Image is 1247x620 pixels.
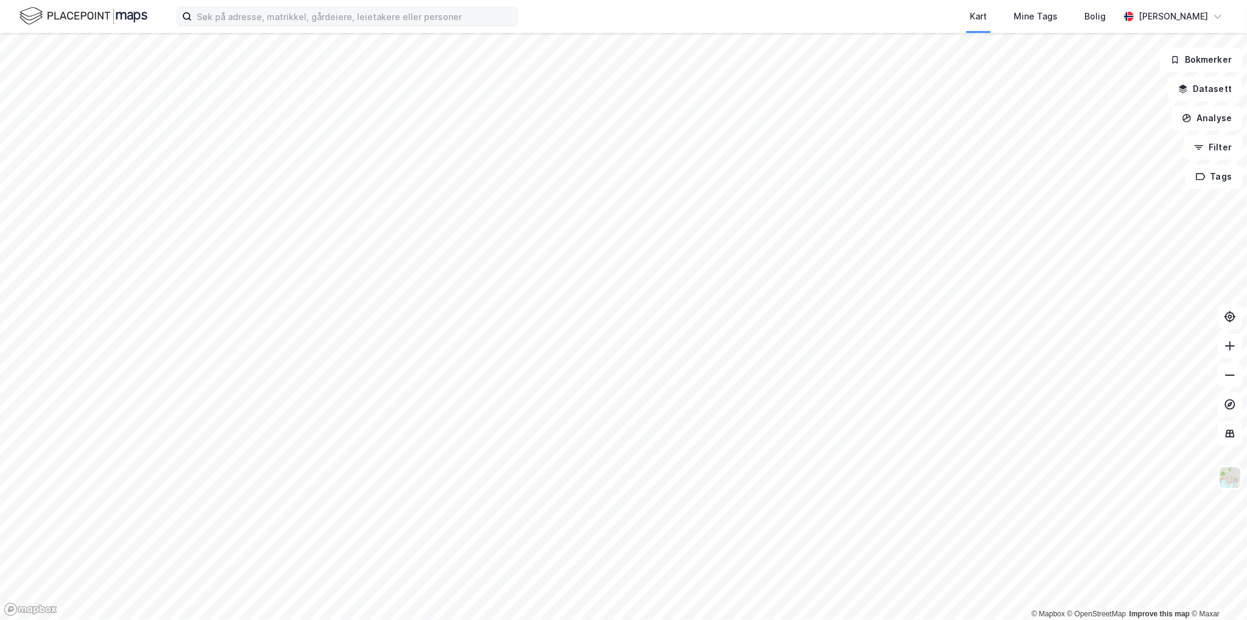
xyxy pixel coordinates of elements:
[970,9,987,24] div: Kart
[1186,562,1247,620] iframe: Chat Widget
[19,5,147,27] img: logo.f888ab2527a4732fd821a326f86c7f29.svg
[1139,9,1208,24] div: [PERSON_NAME]
[192,7,517,26] input: Søk på adresse, matrikkel, gårdeiere, leietakere eller personer
[1084,9,1106,24] div: Bolig
[1014,9,1058,24] div: Mine Tags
